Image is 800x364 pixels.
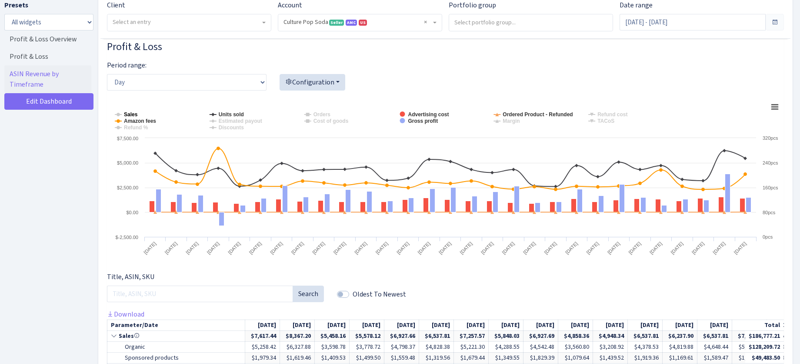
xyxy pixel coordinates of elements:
[745,352,784,363] td: $49,483.50
[597,111,627,118] tspan: Refund cost
[115,235,138,240] text: $-2,500.00
[593,330,628,341] td: $4,948.34
[313,111,331,118] tspan: Orders
[649,241,663,255] text: [DATE]
[269,241,283,255] text: [DATE]
[248,241,263,255] text: [DATE]
[732,330,767,341] td: $7,317.55
[280,74,345,91] button: Configuration
[219,118,262,124] tspan: Estimated payout
[117,185,138,190] text: $2,500.00
[245,352,280,363] td: $1,979.34
[346,20,357,26] span: AMC
[107,320,245,330] td: Parameter/Date
[697,341,732,352] td: $4,648.44
[454,330,489,341] td: $7,257.57
[501,241,515,255] text: [DATE]
[467,321,485,329] span: [DATE]
[280,330,315,341] td: $8,367.20
[489,330,523,341] td: $5,848.03
[663,352,697,363] td: $1,169.61
[558,352,593,363] td: $1,079.64
[745,341,784,352] td: $128,209.72
[503,111,573,118] tspan: Ordered Product - Refunded
[107,286,293,302] input: Title, ASIN, SKU
[107,310,144,319] a: Download
[501,321,520,329] span: [DATE]
[327,321,346,329] span: [DATE]
[113,18,151,26] span: Select an entry
[4,48,91,65] a: Profit & Loss
[107,40,784,53] h3: Widget #28
[227,241,241,255] text: [DATE]
[593,341,628,352] td: $3,208.92
[419,341,454,352] td: $4,828.38
[523,352,558,363] td: $1,829.39
[384,341,419,352] td: $4,798.37
[311,241,326,255] text: [DATE]
[245,341,280,352] td: $5,258.42
[438,241,452,255] text: [DATE]
[712,241,726,255] text: [DATE]
[353,241,368,255] text: [DATE]
[315,330,350,341] td: $5,458.16
[408,111,449,118] tspan: Advertising cost
[536,321,554,329] span: [DATE]
[4,30,91,48] a: Profit & Loss Overview
[454,341,489,352] td: $5,221.30
[675,321,693,329] span: [DATE]
[408,118,438,124] tspan: Gross profit
[293,286,324,302] button: Search
[124,125,148,131] tspan: Refund %
[293,321,311,329] span: [DATE]
[732,352,767,363] td: $1,709.43
[219,125,244,131] tspan: Discounts
[763,160,778,165] text: 240pcs
[733,241,747,255] text: [DATE]
[313,118,349,124] tspan: Cost of goods
[350,352,384,363] td: $1,499.50
[697,330,732,341] td: $6,537.81
[710,321,728,329] span: [DATE]
[606,321,624,329] span: [DATE]
[585,241,600,255] text: [DATE]
[107,60,147,71] label: Period range:
[564,241,579,255] text: [DATE]
[459,241,473,255] text: [DATE]
[124,111,138,118] tspan: Sales
[489,352,523,363] td: $1,349.55
[329,20,344,26] span: Seller
[384,330,419,341] td: $6,927.66
[571,321,589,329] span: [DATE]
[732,341,767,352] td: $5,393.19
[763,185,778,190] text: 160pcs
[117,136,138,141] text: $7,500.00
[628,330,663,341] td: $6,537.81
[258,321,276,329] span: [DATE]
[4,93,93,110] a: Edit Dashboard
[107,272,154,282] label: Title, ASIN, SKU
[245,330,280,341] td: $7,617.44
[691,241,705,255] text: [DATE]
[350,341,384,352] td: $3,778.72
[417,241,431,255] text: [DATE]
[206,241,220,255] text: [DATE]
[280,352,315,363] td: $1,619.46
[283,18,431,27] span: Culture Pop Soda <span class="badge badge-success">Seller</span><span class="badge badge-primary"...
[278,14,442,31] span: Culture Pop Soda <span class="badge badge-success">Seller</span><span class="badge badge-primary"...
[745,320,784,330] td: Total
[480,241,494,255] text: [DATE]
[670,241,684,255] text: [DATE]
[397,321,415,329] span: [DATE]
[424,18,427,27] span: Remove all items
[593,352,628,363] td: $1,439.52
[396,241,410,255] text: [DATE]
[763,135,778,141] text: 320pcs
[543,241,557,255] text: [DATE]
[663,341,697,352] td: $4,819.88
[640,321,659,329] span: [DATE]
[185,241,199,255] text: [DATE]
[4,65,91,93] a: ASIN Revenue by Timeframe
[375,241,389,255] text: [DATE]
[350,330,384,341] td: $5,578.12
